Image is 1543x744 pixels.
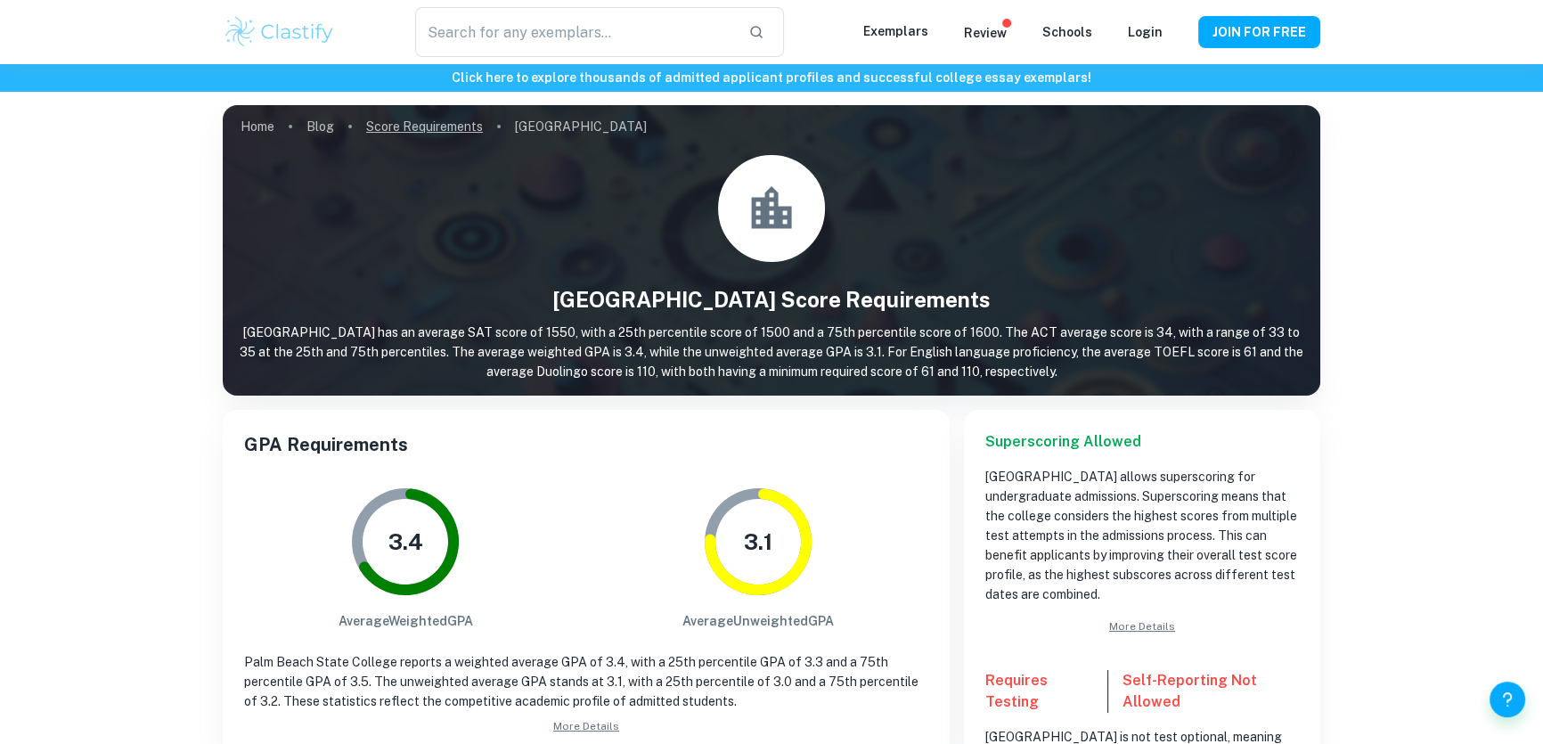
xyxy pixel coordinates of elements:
h6: Requires Testing [985,670,1093,713]
h6: Average Unweighted GPA [682,611,834,631]
tspan: 3.1 [744,528,772,555]
a: More Details [244,718,928,734]
a: Schools [1042,25,1092,39]
a: Home [241,114,274,139]
p: [GEOGRAPHIC_DATA] allows superscoring for undergraduate admissions. Superscoring means that the c... [985,467,1299,604]
h6: Click here to explore thousands of admitted applicant profiles and successful college essay exemp... [4,68,1539,87]
p: Palm Beach State College reports a weighted average GPA of 3.4, with a 25th percentile GPA of 3.3... [244,652,928,711]
p: Exemplars [863,21,928,41]
a: More Details [985,618,1299,634]
p: [GEOGRAPHIC_DATA] [515,117,647,136]
a: Score Requirements [366,114,483,139]
button: JOIN FOR FREE [1198,16,1320,48]
img: Clastify logo [223,14,336,50]
h1: [GEOGRAPHIC_DATA] Score Requirements [223,283,1320,315]
input: Search for any exemplars... [415,7,734,57]
p: Review [964,23,1007,43]
h6: Average Weighted GPA [339,611,473,631]
a: Blog [306,114,334,139]
h2: GPA Requirements [244,431,928,458]
tspan: 3.4 [388,528,423,555]
a: Login [1128,25,1163,39]
h6: Superscoring Allowed [985,431,1299,453]
p: [GEOGRAPHIC_DATA] has an average SAT score of 1550, with a 25th percentile score of 1500 and a 75... [223,323,1320,381]
h6: Self-Reporting Not Allowed [1123,670,1299,713]
button: Help and Feedback [1490,682,1525,717]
